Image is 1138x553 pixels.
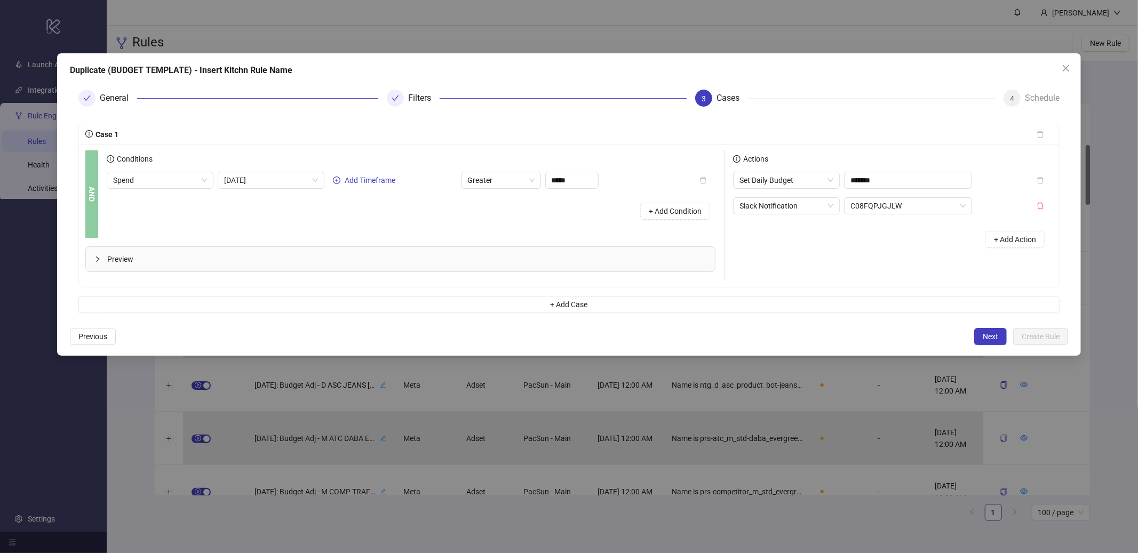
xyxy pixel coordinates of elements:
span: Actions [741,155,768,163]
div: Filters [408,90,440,107]
span: Spend [113,172,207,188]
span: Greater [467,172,535,188]
div: Cases [717,90,748,107]
span: + Add Condition [649,207,702,215]
span: + Add Action [994,235,1036,244]
button: Close [1057,60,1075,77]
b: AND [86,187,98,202]
button: + Add Action [985,231,1045,248]
button: Add Timeframe [329,174,400,187]
span: Preview [107,253,707,265]
span: Previous [78,332,107,341]
span: Conditions [114,155,153,163]
span: C08FQPJGJLW [850,198,966,214]
span: info-circle [107,155,114,163]
span: info-circle [85,130,93,138]
button: Previous [70,328,116,345]
span: Slack Notification [739,198,833,214]
span: delete [1037,202,1044,210]
div: General [100,90,137,107]
div: Duplicate (BUDGET TEMPLATE) - Insert Kitchn Rule Name [70,64,1069,77]
span: collapsed [94,256,101,262]
button: + Add Condition [640,203,710,220]
span: Case 1 [93,130,118,139]
button: delete [691,172,715,189]
div: Preview [86,247,715,271]
span: close [1062,64,1070,73]
span: check [392,94,399,102]
button: delete [1028,172,1053,189]
button: delete [1028,126,1053,143]
button: + Add Case [78,296,1060,313]
span: Add Timeframe [345,176,395,185]
span: Next [983,332,998,341]
span: Yesterday [224,172,318,188]
span: + Add Case [551,300,588,309]
span: Set Daily Budget [739,172,833,188]
div: Schedule [1025,90,1060,107]
span: 4 [1010,94,1014,103]
button: Create Rule [1013,328,1068,345]
span: info-circle [733,155,741,163]
span: 3 [702,94,706,103]
span: plus-circle [333,177,340,184]
button: Next [974,328,1007,345]
span: check [83,94,91,102]
button: delete [1028,197,1053,214]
